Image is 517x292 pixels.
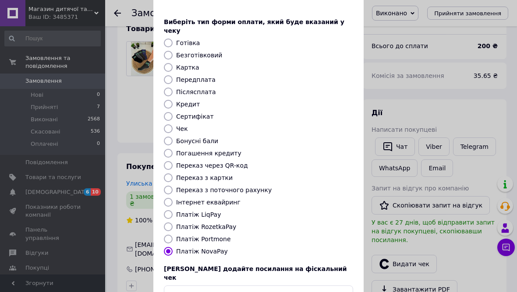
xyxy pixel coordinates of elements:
label: Переказ з поточного рахунку [176,186,272,193]
label: Сертифікат [176,113,214,120]
label: Платіж LiqPay [176,211,221,218]
label: Переказ з картки [176,174,233,181]
label: Післясплата [176,88,216,95]
label: Готівка [176,39,200,46]
label: Чек [176,125,188,132]
label: Переказ через QR-код [176,162,248,169]
label: Кредит [176,101,200,108]
label: Платіж RozetkaPay [176,223,236,230]
label: Інтернет еквайринг [176,199,241,206]
label: Картка [176,64,199,71]
label: Бонусні бали [176,137,218,144]
label: Погашення кредиту [176,150,241,157]
label: Платіж NovaPay [176,248,228,255]
span: Виберіть тип форми оплати, який буде вказаний у чеку [164,18,344,34]
label: Безготівковий [176,52,222,59]
span: [PERSON_NAME] додайте посилання на фіскальний чек [164,265,347,281]
label: Передплата [176,76,216,83]
label: Платіж Portmone [176,236,231,243]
